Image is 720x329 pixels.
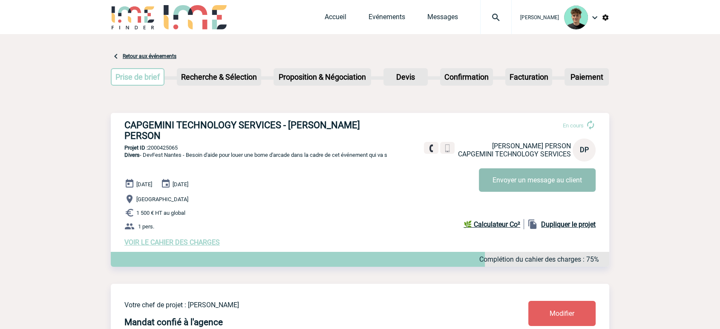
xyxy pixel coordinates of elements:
span: CAPGEMINI TECHNOLOGY SERVICES [458,150,571,158]
a: Messages [427,13,458,25]
img: file_copy-black-24dp.png [527,219,538,229]
span: [DATE] [173,181,188,188]
h3: CAPGEMINI TECHNOLOGY SERVICES - [PERSON_NAME] PERSON [124,120,380,141]
button: Envoyer un message au client [479,168,596,192]
img: IME-Finder [111,5,155,29]
span: 1 500 € HT au global [136,210,185,216]
span: DP [580,146,589,154]
b: Projet ID : [124,144,148,151]
span: 1 pers. [138,223,154,230]
span: - DevFest Nantes - Besoin d'aide pour louer une borne d'arcade dans la cadre de cet événement qui... [124,152,387,158]
img: 131612-0.png [564,6,588,29]
h4: Mandat confié à l'agence [124,317,223,327]
p: 2000425065 [111,144,609,151]
b: Dupliquer le projet [541,220,596,228]
p: Prise de brief [112,69,164,85]
span: [PERSON_NAME] [520,14,559,20]
p: Paiement [565,69,608,85]
a: Accueil [325,13,346,25]
b: 🌿 Calculateur Co² [464,220,520,228]
p: Confirmation [441,69,492,85]
a: 🌿 Calculateur Co² [464,219,524,229]
img: fixe.png [427,144,435,152]
a: VOIR LE CAHIER DES CHARGES [124,238,220,246]
p: Recherche & Sélection [178,69,260,85]
span: En cours [563,122,584,129]
img: portable.png [444,144,451,152]
span: Divers [124,152,140,158]
span: Modifier [550,309,574,317]
p: Proposition & Négociation [274,69,370,85]
span: [GEOGRAPHIC_DATA] [136,196,188,202]
span: [DATE] [136,181,152,188]
p: Votre chef de projet : [PERSON_NAME] [124,301,478,309]
p: Devis [384,69,427,85]
a: Retour aux événements [123,53,176,59]
a: Evénements [369,13,405,25]
span: [PERSON_NAME] PERSON [492,142,571,150]
p: Facturation [506,69,552,85]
